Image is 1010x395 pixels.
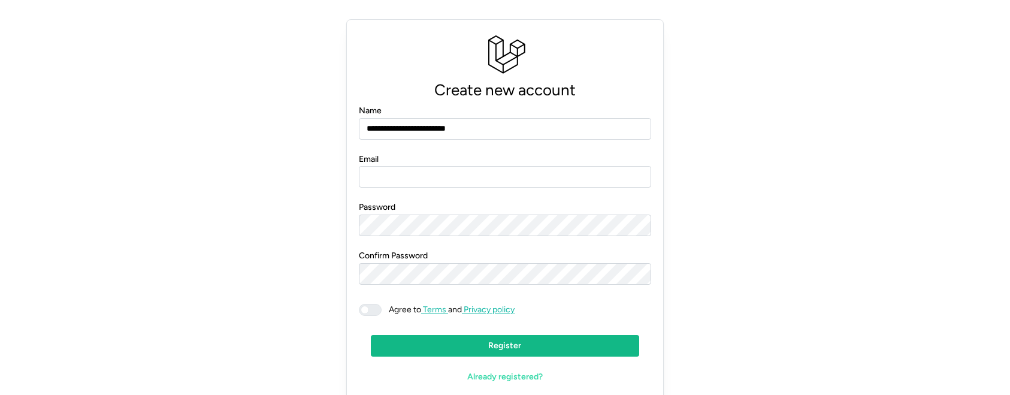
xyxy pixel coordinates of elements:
span: Already registered? [467,367,543,387]
button: Register [371,335,639,357]
a: Already registered? [371,366,639,388]
a: Terms [421,304,448,315]
label: Name [359,104,382,117]
label: Password [359,201,395,214]
a: Privacy policy [462,304,515,315]
span: Agree to [389,304,421,315]
span: Register [488,336,521,356]
span: and [382,304,515,316]
label: Confirm Password [359,249,428,263]
p: Create new account [359,77,651,103]
label: Email [359,153,379,166]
